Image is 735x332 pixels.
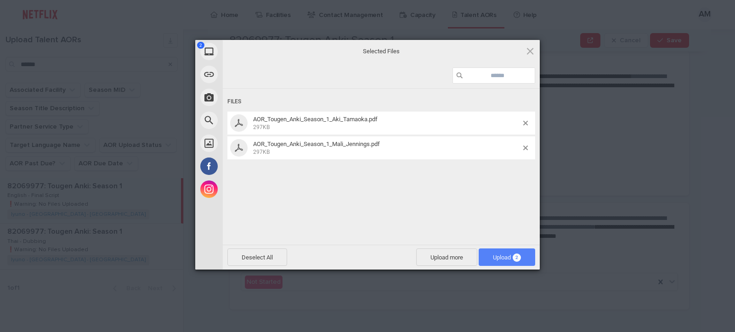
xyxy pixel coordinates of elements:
div: Web Search [195,109,305,132]
span: Click here or hit ESC to close picker [525,46,535,56]
span: Upload [493,254,521,261]
div: Unsplash [195,132,305,155]
span: 2 [197,42,204,49]
span: 297KB [253,124,270,130]
span: Selected Files [289,47,473,55]
div: My Device [195,40,305,63]
span: Deselect All [227,248,287,266]
div: Link (URL) [195,63,305,86]
span: 2 [513,253,521,262]
span: 297KB [253,149,270,155]
div: Instagram [195,178,305,201]
div: Files [227,93,535,110]
span: Upload more [416,248,477,266]
span: AOR_Tougen_Anki_Season_1_Aki_Tamaoka.pdf [253,116,378,123]
span: Upload [479,248,535,266]
div: Facebook [195,155,305,178]
div: Take Photo [195,86,305,109]
span: AOR_Tougen_Anki_Season_1_Mali_Jennings.pdf [253,141,380,147]
span: AOR_Tougen_Anki_Season_1_Aki_Tamaoka.pdf [250,116,523,131]
span: AOR_Tougen_Anki_Season_1_Mali_Jennings.pdf [250,141,523,156]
